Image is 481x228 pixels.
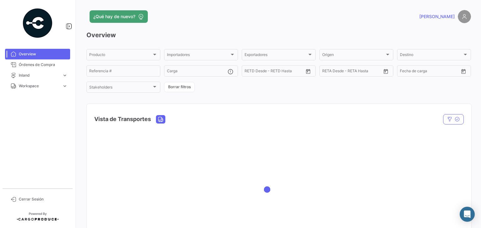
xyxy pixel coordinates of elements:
img: placeholder-user.png [458,10,471,23]
input: Hasta [416,70,444,74]
input: Desde [400,70,411,74]
span: Destino [400,53,463,58]
span: Órdenes de Compra [19,62,68,68]
input: Desde [322,70,334,74]
a: Overview [5,49,70,59]
button: Open calendar [381,67,390,76]
span: Origen [322,53,385,58]
span: Overview [19,51,68,57]
button: Open calendar [459,67,468,76]
span: Cerrar Sesión [19,196,68,202]
span: Producto [89,53,152,58]
span: Exportadores [245,53,307,58]
span: Inland [19,73,59,78]
input: Hasta [338,70,366,74]
span: Stakeholders [89,86,152,90]
button: Borrar filtros [164,82,195,92]
button: Open calendar [303,67,313,76]
span: expand_more [62,83,68,89]
img: powered-by.png [22,8,53,39]
span: expand_more [62,73,68,78]
h4: Vista de Transportes [94,115,151,124]
input: Hasta [260,70,288,74]
span: Workspace [19,83,59,89]
span: [PERSON_NAME] [419,13,455,20]
h3: Overview [86,31,471,39]
button: Land [156,115,165,123]
div: Abrir Intercom Messenger [460,207,475,222]
a: Órdenes de Compra [5,59,70,70]
button: ¿Qué hay de nuevo? [90,10,148,23]
span: Importadores [167,53,230,58]
span: ¿Qué hay de nuevo? [93,13,135,20]
input: Desde [245,70,256,74]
